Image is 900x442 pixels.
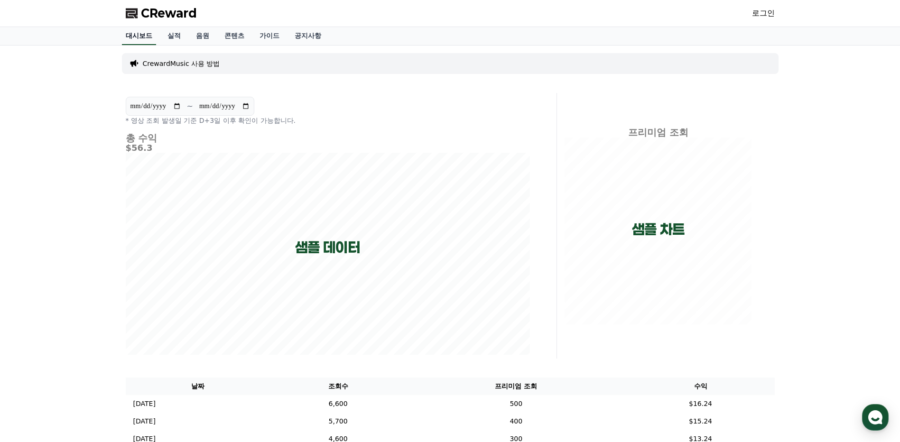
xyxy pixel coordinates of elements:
a: CReward [126,6,197,21]
h4: 프리미엄 조회 [565,127,752,138]
p: [DATE] [133,399,156,409]
td: 500 [406,395,626,413]
th: 수익 [627,378,775,395]
h4: 총 수익 [126,133,530,143]
p: 샘플 데이터 [295,239,360,256]
p: * 영상 조회 발생일 기준 D+3일 이후 확인이 가능합니다. [126,116,530,125]
span: CReward [141,6,197,21]
th: 프리미엄 조회 [406,378,626,395]
span: 홈 [30,315,36,322]
a: 설정 [122,301,182,324]
p: ~ [187,101,193,112]
a: CrewardMusic 사용 방법 [143,59,220,68]
p: 샘플 차트 [632,221,685,238]
a: 공지사항 [287,27,329,45]
p: [DATE] [133,416,156,426]
a: 콘텐츠 [217,27,252,45]
td: $15.24 [627,413,775,430]
span: 설정 [147,315,158,322]
th: 조회수 [270,378,406,395]
th: 날짜 [126,378,271,395]
a: 가이드 [252,27,287,45]
h5: $56.3 [126,143,530,153]
a: 대시보드 [122,27,156,45]
a: 홈 [3,301,63,324]
span: 대화 [87,315,98,323]
td: 400 [406,413,626,430]
td: 5,700 [270,413,406,430]
a: 대화 [63,301,122,324]
a: 음원 [188,27,217,45]
a: 실적 [160,27,188,45]
a: 로그인 [752,8,775,19]
td: 6,600 [270,395,406,413]
td: $16.24 [627,395,775,413]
